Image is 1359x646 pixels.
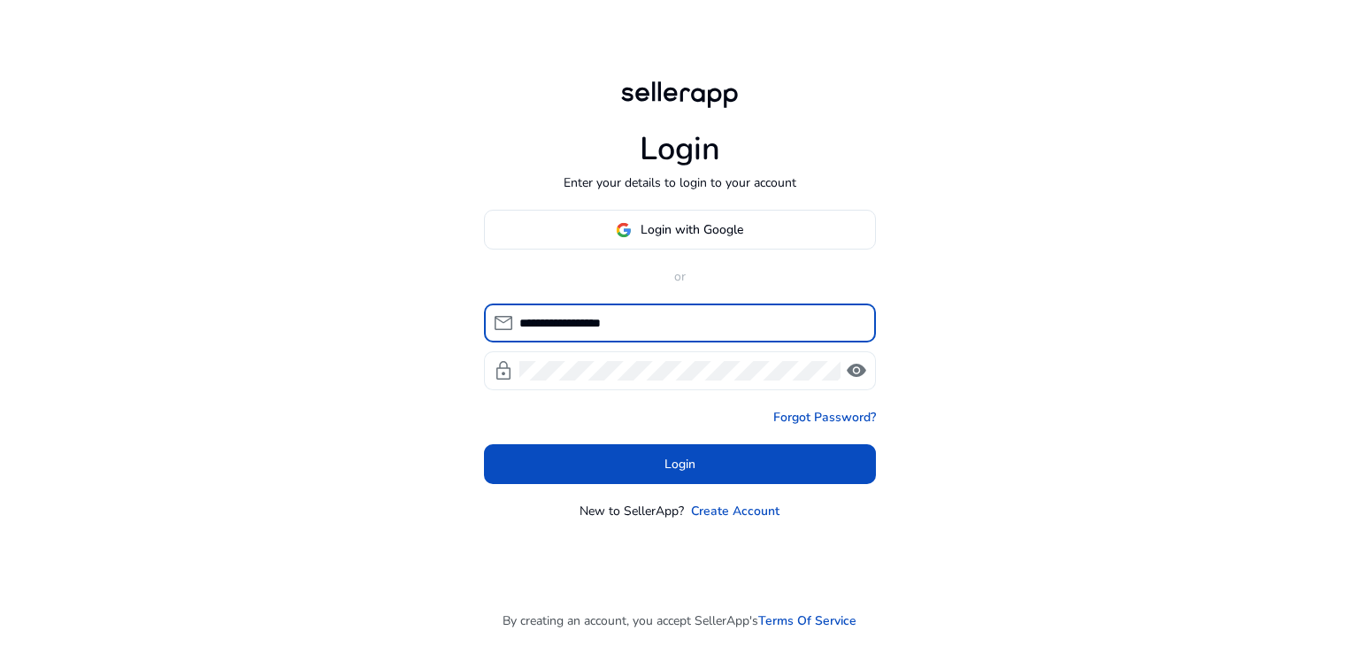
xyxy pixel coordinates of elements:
[493,360,514,381] span: lock
[580,502,684,520] p: New to SellerApp?
[616,222,632,238] img: google-logo.svg
[691,502,779,520] a: Create Account
[773,408,876,427] a: Forgot Password?
[493,312,514,334] span: mail
[564,173,796,192] p: Enter your details to login to your account
[640,130,720,168] h1: Login
[664,455,695,473] span: Login
[484,210,876,250] button: Login with Google
[641,220,743,239] span: Login with Google
[484,444,876,484] button: Login
[484,267,876,286] p: or
[758,611,856,630] a: Terms Of Service
[846,360,867,381] span: visibility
